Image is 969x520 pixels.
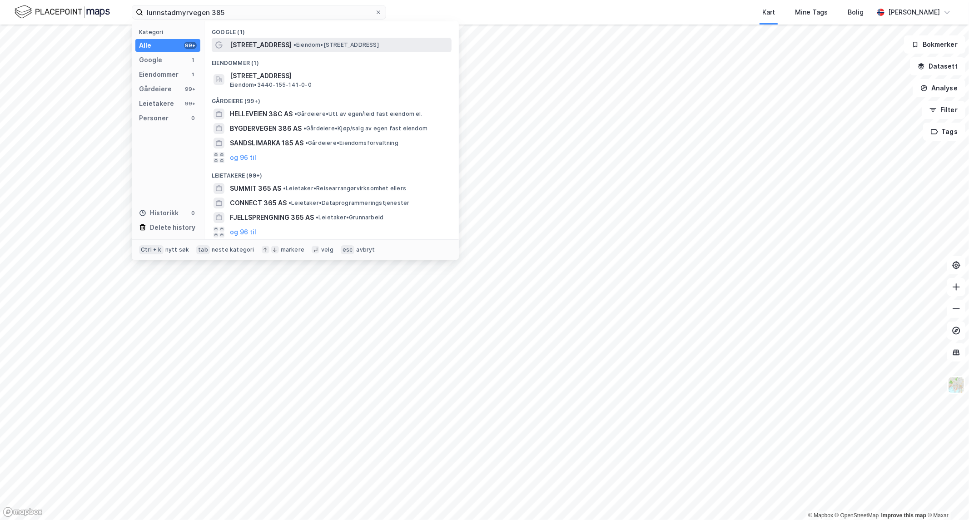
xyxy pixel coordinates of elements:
[189,114,197,122] div: 0
[230,212,314,223] span: FJELLSPRENGNING 365 AS
[150,222,195,233] div: Delete history
[230,40,292,50] span: [STREET_ADDRESS]
[305,139,308,146] span: •
[294,110,422,118] span: Gårdeiere • Utl. av egen/leid fast eiendom el.
[795,7,828,18] div: Mine Tags
[305,139,398,147] span: Gårdeiere • Eiendomsforvaltning
[189,56,197,64] div: 1
[139,245,164,254] div: Ctrl + k
[189,71,197,78] div: 1
[189,209,197,217] div: 0
[212,246,254,253] div: neste kategori
[281,246,304,253] div: markere
[316,214,383,221] span: Leietaker • Grunnarbeid
[204,21,459,38] div: Google (1)
[230,70,448,81] span: [STREET_ADDRESS]
[230,183,281,194] span: SUMMIT 365 AS
[283,185,406,192] span: Leietaker • Reisearrangørvirksomhet ellers
[139,208,179,218] div: Historikk
[808,512,833,519] a: Mapbox
[881,512,926,519] a: Improve this map
[184,42,197,49] div: 99+
[316,214,318,221] span: •
[230,109,293,119] span: HELLEVEIEN 38C AS
[888,7,940,18] div: [PERSON_NAME]
[204,52,459,69] div: Eiendommer (1)
[283,185,286,192] span: •
[923,123,965,141] button: Tags
[204,165,459,181] div: Leietakere (99+)
[184,100,197,107] div: 99+
[835,512,879,519] a: OpenStreetMap
[139,113,169,124] div: Personer
[293,41,379,49] span: Eiendom • [STREET_ADDRESS]
[288,199,291,206] span: •
[139,69,179,80] div: Eiendommer
[139,98,174,109] div: Leietakere
[303,125,306,132] span: •
[230,227,256,238] button: og 96 til
[15,4,110,20] img: logo.f888ab2527a4732fd821a326f86c7f29.svg
[230,81,312,89] span: Eiendom • 3440-155-141-0-0
[762,7,775,18] div: Kart
[230,152,256,163] button: og 96 til
[165,246,189,253] div: nytt søk
[303,125,427,132] span: Gårdeiere • Kjøp/salg av egen fast eiendom
[848,7,864,18] div: Bolig
[230,138,303,149] span: SANDSLIMARKA 185 AS
[139,54,162,65] div: Google
[922,101,965,119] button: Filter
[143,5,375,19] input: Søk på adresse, matrikkel, gårdeiere, leietakere eller personer
[293,41,296,48] span: •
[948,376,965,394] img: Z
[924,476,969,520] iframe: Chat Widget
[924,476,969,520] div: Kontrollprogram for chat
[321,246,333,253] div: velg
[913,79,965,97] button: Analyse
[204,90,459,107] div: Gårdeiere (99+)
[230,123,302,134] span: BYGDERVEGEN 386 AS
[139,84,172,94] div: Gårdeiere
[184,85,197,93] div: 99+
[356,246,375,253] div: avbryt
[139,40,151,51] div: Alle
[139,29,200,35] div: Kategori
[294,110,297,117] span: •
[196,245,210,254] div: tab
[288,199,410,207] span: Leietaker • Dataprogrammeringstjenester
[230,198,287,208] span: CONNECT 365 AS
[3,507,43,517] a: Mapbox homepage
[341,245,355,254] div: esc
[910,57,965,75] button: Datasett
[904,35,965,54] button: Bokmerker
